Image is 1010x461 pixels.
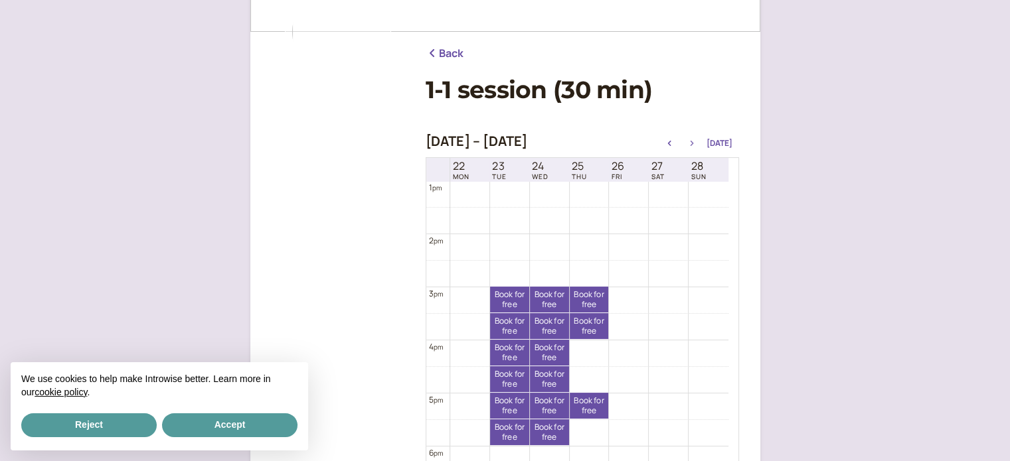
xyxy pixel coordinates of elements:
[492,160,507,172] span: 23
[532,172,548,180] span: WED
[572,172,587,180] span: THU
[530,316,569,336] span: Book for free
[21,413,157,437] button: Reject
[490,396,529,415] span: Book for free
[35,387,87,397] a: cookie policy
[432,183,442,192] span: pm
[570,290,609,309] span: Book for free
[434,289,443,298] span: pm
[570,396,609,415] span: Book for free
[532,160,548,172] span: 24
[450,159,472,182] a: September 22, 2025
[434,395,443,405] span: pm
[162,413,297,437] button: Accept
[609,159,627,182] a: September 26, 2025
[570,316,609,336] span: Book for free
[490,316,529,336] span: Book for free
[612,160,624,172] span: 26
[530,423,569,442] span: Book for free
[691,172,707,180] span: SUN
[492,172,507,180] span: TUE
[429,393,444,406] div: 5
[651,172,665,180] span: SAT
[429,181,442,194] div: 1
[691,160,707,172] span: 28
[649,159,667,182] a: September 27, 2025
[429,446,444,459] div: 6
[426,133,528,149] h2: [DATE] – [DATE]
[453,172,469,180] span: MON
[530,290,569,309] span: Book for free
[569,159,590,182] a: September 25, 2025
[490,423,529,442] span: Book for free
[530,369,569,389] span: Book for free
[453,160,469,172] span: 22
[434,448,443,458] span: pm
[434,236,443,245] span: pm
[426,45,464,62] a: Back
[490,343,529,362] span: Book for free
[529,159,551,182] a: September 24, 2025
[490,290,529,309] span: Book for free
[707,139,732,148] button: [DATE]
[651,160,665,172] span: 27
[530,343,569,362] span: Book for free
[572,160,587,172] span: 25
[429,340,444,353] div: 4
[429,287,444,300] div: 3
[612,172,624,180] span: FRI
[429,234,444,247] div: 2
[689,159,709,182] a: September 28, 2025
[530,396,569,415] span: Book for free
[11,362,308,411] div: We use cookies to help make Introwise better. Learn more in our .
[426,76,739,104] h1: 1-1 session (30 min)
[490,369,529,389] span: Book for free
[489,159,509,182] a: September 23, 2025
[434,342,443,352] span: pm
